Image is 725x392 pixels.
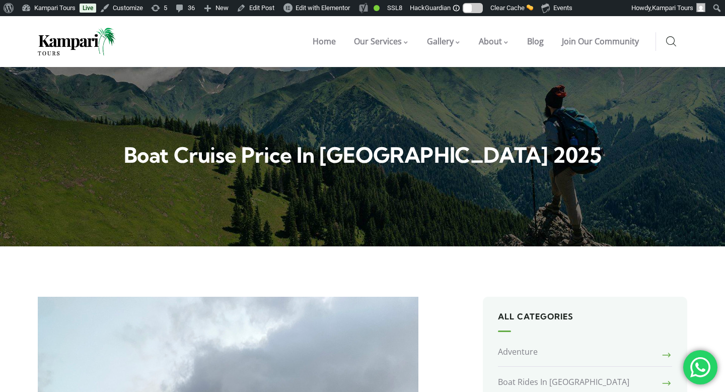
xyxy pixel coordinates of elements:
a: Blog [518,16,553,67]
a: Join Our Community [553,16,648,67]
a: Gallery [418,16,470,67]
a: Our Services [345,16,418,67]
img: Home [38,28,116,55]
a: Adventure [498,342,672,367]
a: Live [80,4,96,13]
span: Join Our Community [562,36,639,47]
a: Home [304,16,345,67]
span: Blog [527,36,544,47]
h2: Boat cruise price in [GEOGRAPHIC_DATA] 2025 [66,143,659,168]
span: Kampari Tours [652,4,693,12]
span: About [479,36,502,47]
span: Our Services [354,36,402,47]
span: Home [313,36,336,47]
img: 🧽 [527,4,533,11]
span: Clear Cache [490,4,525,12]
span: Edit with Elementor [296,4,350,12]
div: 'Chat [683,350,717,384]
span: Gallery [427,36,454,47]
div: Good [374,5,380,11]
h5: All Categories [498,312,672,332]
